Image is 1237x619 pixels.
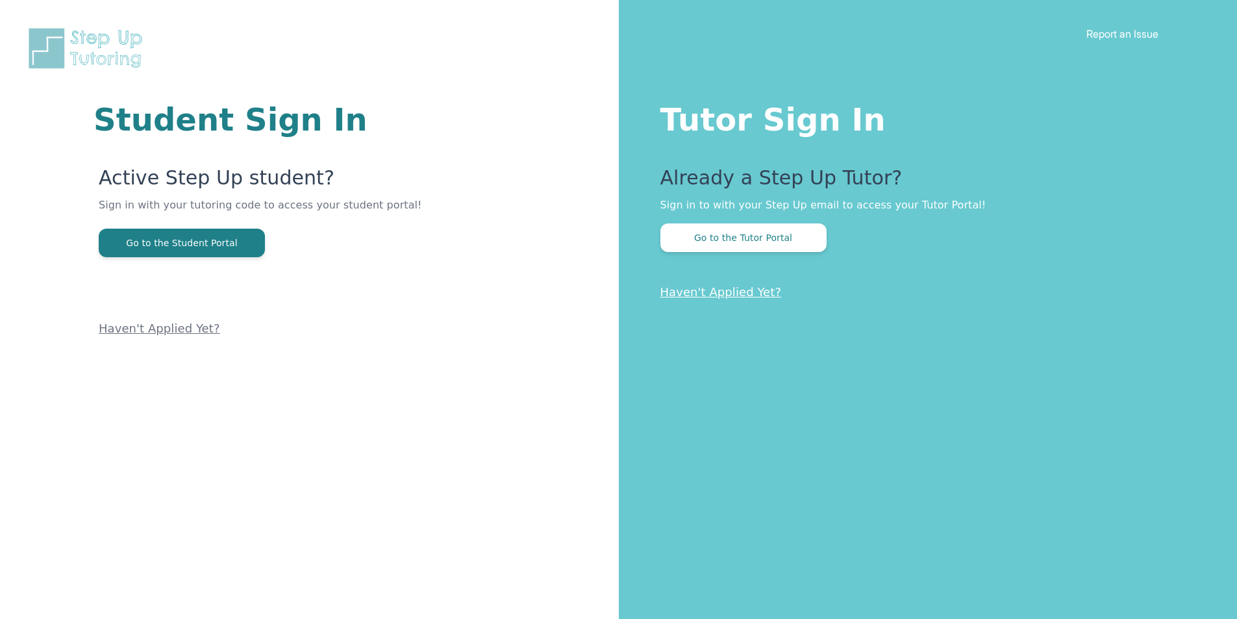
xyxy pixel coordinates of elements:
[99,236,265,249] a: Go to the Student Portal
[26,26,151,71] img: Step Up Tutoring horizontal logo
[660,166,1186,197] p: Already a Step Up Tutor?
[1086,27,1158,40] a: Report an Issue
[660,223,827,252] button: Go to the Tutor Portal
[99,166,463,197] p: Active Step Up student?
[660,285,782,299] a: Haven't Applied Yet?
[99,229,265,257] button: Go to the Student Portal
[660,197,1186,213] p: Sign in to with your Step Up email to access your Tutor Portal!
[99,322,220,335] a: Haven't Applied Yet?
[99,197,463,229] p: Sign in with your tutoring code to access your student portal!
[660,99,1186,135] h1: Tutor Sign In
[94,104,463,135] h1: Student Sign In
[660,231,827,244] a: Go to the Tutor Portal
